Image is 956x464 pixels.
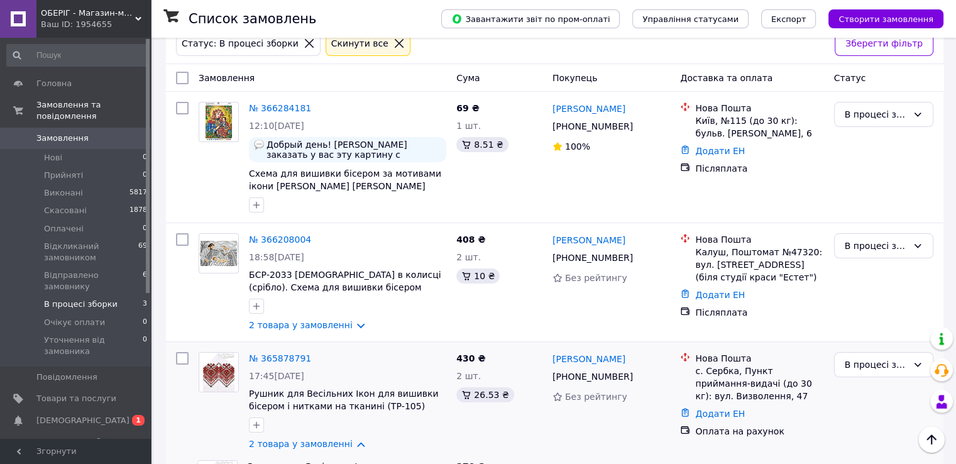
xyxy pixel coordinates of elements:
a: Схема для вишивки бісером за мотивами ікони [PERSON_NAME] [PERSON_NAME] "Образ Криворівненської Б... [249,168,441,216]
span: Прийняті [44,170,83,181]
span: [DEMOGRAPHIC_DATA] [36,415,129,426]
div: Післяплата [695,162,823,175]
span: 69 ₴ [456,103,479,113]
div: Оплата на рахунок [695,425,823,438]
span: Замовлення [199,73,255,83]
div: Нова Пошта [695,352,823,365]
span: Нові [44,152,62,163]
input: Пошук [6,44,148,67]
span: В процесі зборки [44,299,118,310]
button: Експорт [761,9,816,28]
a: 2 товара у замовленні [249,439,353,449]
button: Управління статусами [632,9,749,28]
div: 8.51 ₴ [456,137,508,152]
a: Додати ЕН [695,146,745,156]
a: Рушник для Весільних Ікон для вишивки бісером і нитками на тканині (ТР-105) [249,389,439,411]
span: Скасовані [44,205,87,216]
span: 6 [143,270,147,292]
span: Товари та послуги [36,393,116,404]
span: 2 шт. [456,252,481,262]
span: 69 [138,241,147,263]
span: Головна [36,78,72,89]
span: 1 [132,415,145,426]
span: Замовлення та повідомлення [36,99,151,122]
a: Фото товару [199,352,239,392]
img: :speech_balloon: [254,140,264,150]
span: Завантажити звіт по пром-оплаті [451,13,610,25]
span: 1878 [129,205,147,216]
span: 3 [143,299,147,310]
span: Добрый день! [PERSON_NAME] заказать у вас эту картину с биссером. [266,140,441,160]
span: Покупець [552,73,597,83]
div: Статус: В процесі зборки [179,36,301,50]
div: В процесі зборки [845,358,908,372]
span: 18:58[DATE] [249,252,304,262]
span: 430 ₴ [456,353,485,363]
div: В процесі зборки [845,108,908,121]
div: Нова Пошта [695,233,823,246]
span: Повідомлення [36,372,97,383]
div: Нова Пошта [695,102,823,114]
span: Замовлення [36,133,89,144]
a: 2 товара у замовленні [249,320,353,330]
a: Фото товару [199,233,239,273]
h1: Список замовлень [189,11,316,26]
button: Зберегти фільтр [835,31,933,56]
span: 408 ₴ [456,235,485,245]
button: Створити замовлення [828,9,943,28]
span: 2 шт. [456,371,481,381]
a: Фото товару [199,102,239,142]
span: 0 [143,170,147,181]
a: Додати ЕН [695,290,745,300]
span: 5817 [129,187,147,199]
a: № 366208004 [249,235,311,245]
div: Cкинути все [329,36,391,50]
div: Післяплата [695,306,823,319]
span: Без рейтингу [565,392,627,402]
span: Зберегти фільтр [845,36,923,50]
span: 100% [565,141,590,152]
span: 0 [143,152,147,163]
a: [PERSON_NAME] [552,102,625,115]
a: Створити замовлення [816,13,943,23]
span: Доставка та оплата [680,73,772,83]
a: № 366284181 [249,103,311,113]
button: Завантажити звіт по пром-оплаті [441,9,620,28]
span: 17:45[DATE] [249,371,304,381]
span: Відправлено замовнику [44,270,143,292]
span: Експорт [771,14,806,24]
a: Додати ЕН [695,409,745,419]
span: Управління статусами [642,14,739,24]
img: Фото товару [199,353,238,392]
span: Cума [456,73,480,83]
a: БСР-2033 [DEMOGRAPHIC_DATA] в колисці (срібло). Схема для вишивки бісером [249,270,441,292]
button: Наверх [918,426,945,453]
span: 0 [143,317,147,328]
div: 26.53 ₴ [456,387,514,402]
span: Уточнення від замовника [44,334,143,357]
span: 0 [143,223,147,235]
span: Без рейтингу [565,273,627,283]
span: Виконані [44,187,83,199]
span: 0 [143,334,147,357]
span: [PHONE_NUMBER] [552,121,633,131]
span: 12:10[DATE] [249,121,304,131]
span: 1 шт. [456,121,481,131]
div: Калуш, Поштомат №47320: вул. [STREET_ADDRESS] (біля студії краси "Естет") [695,246,823,284]
span: [PHONE_NUMBER] [552,253,633,263]
span: Оплачені [44,223,84,235]
div: 10 ₴ [456,268,500,284]
span: Відкликаний замовником [44,241,138,263]
span: [PHONE_NUMBER] [552,372,633,382]
div: В процесі зборки [845,239,908,253]
span: Створити замовлення [838,14,933,24]
span: ОБЕРІГ - Магазин-майстерня рукоділля [41,8,135,19]
span: Очікує оплати [44,317,105,328]
div: с. Сербка, Пункт приймання-видачі (до 30 кг): вул. Визволення, 47 [695,365,823,402]
div: Київ, №115 (до 30 кг): бульв. [PERSON_NAME], 6 [695,114,823,140]
span: Статус [834,73,866,83]
a: № 365878791 [249,353,311,363]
